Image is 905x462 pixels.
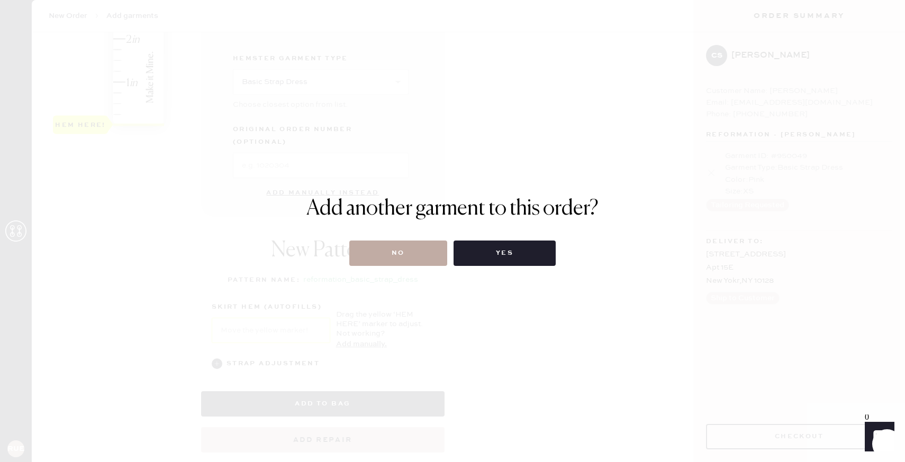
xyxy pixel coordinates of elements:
[855,414,900,460] iframe: Front Chat
[349,241,447,266] button: No
[306,196,599,221] h1: Add another garment to this order?
[454,241,556,266] button: Yes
